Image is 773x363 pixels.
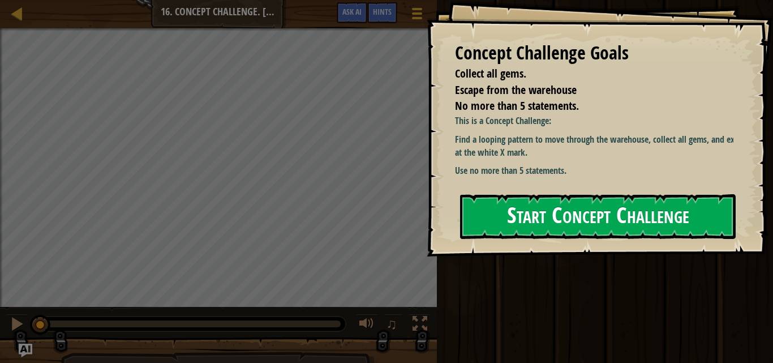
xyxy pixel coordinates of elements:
[6,314,28,337] button: Ctrl + P: Pause
[455,164,566,177] strong: Use no more than 5 statements.
[403,2,431,29] button: Show game menu
[455,133,743,159] p: Find a looping pattern to move through the warehouse, collect all gems, and exit at the white X m...
[455,98,579,113] span: No more than 5 statements.
[386,315,397,332] span: ♫
[384,314,403,337] button: ♫
[441,66,731,82] li: Collect all gems.
[441,98,731,114] li: No more than 5 statements.
[409,314,431,337] button: Toggle fullscreen
[342,6,362,17] span: Ask AI
[373,6,392,17] span: Hints
[460,194,736,239] button: Start Concept Challenge
[455,82,577,97] span: Escape from the warehouse
[355,314,378,337] button: Adjust volume
[337,2,367,23] button: Ask AI
[441,82,731,99] li: Escape from the warehouse
[455,40,733,66] div: Concept Challenge Goals
[455,114,743,127] p: This is a Concept Challenge:
[455,66,526,81] span: Collect all gems.
[19,344,32,357] button: Ask AI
